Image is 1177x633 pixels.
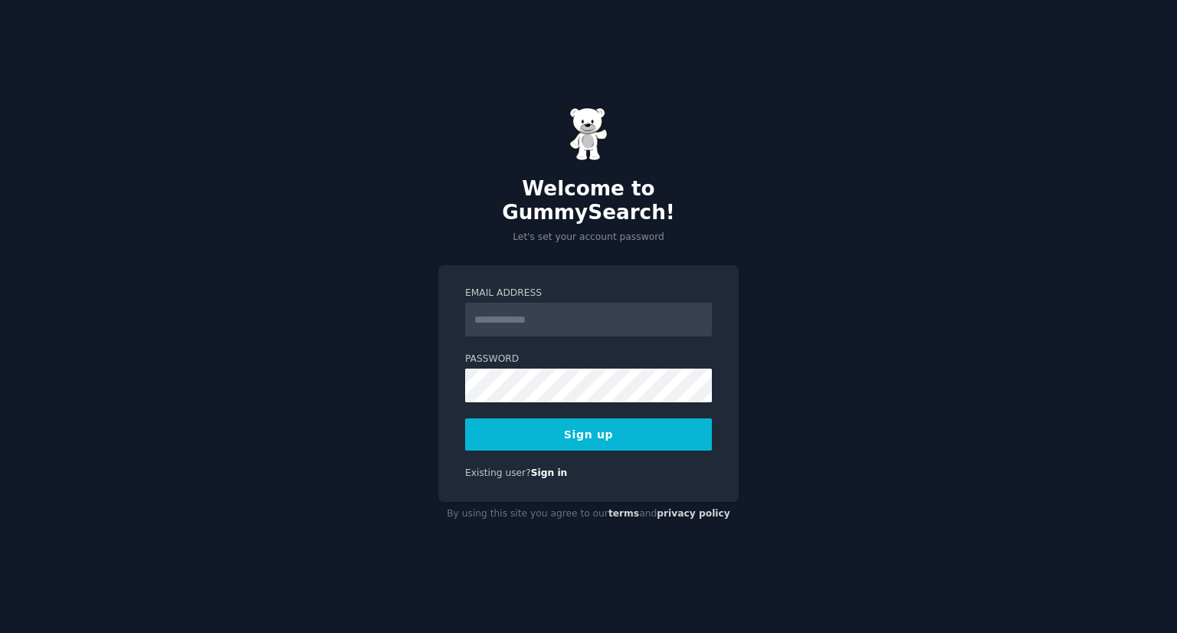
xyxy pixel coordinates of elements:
a: terms [608,508,639,519]
a: Sign in [531,467,568,478]
h2: Welcome to GummySearch! [438,177,739,225]
div: By using this site you agree to our and [438,502,739,526]
button: Sign up [465,418,712,451]
a: privacy policy [657,508,730,519]
p: Let's set your account password [438,231,739,244]
label: Email Address [465,287,712,300]
img: Gummy Bear [569,107,608,161]
label: Password [465,353,712,366]
span: Existing user? [465,467,531,478]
